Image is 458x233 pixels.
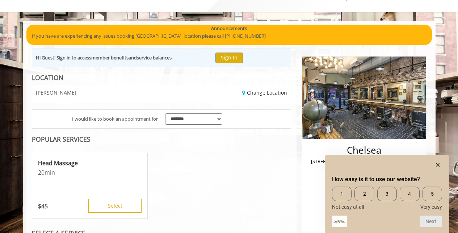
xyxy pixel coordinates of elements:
[332,204,364,210] span: Not easy at all
[215,53,243,63] button: Sign In
[88,199,142,213] button: Select
[420,204,442,210] span: Very easy
[32,32,427,40] p: If you have are experiencing any issues booking [GEOGRAPHIC_DATA] location please call [PHONE_NUM...
[32,73,63,82] b: LOCATION
[36,90,76,95] span: [PERSON_NAME]
[45,168,55,176] span: min
[332,161,442,227] div: How easy is it to use our website? Select an option from 1 to 5, with 1 being Not easy at all and...
[211,25,247,32] b: Announcements
[423,187,442,201] span: 5
[310,184,418,189] h3: Phone
[420,216,442,227] button: Next question
[38,202,41,210] span: $
[332,187,352,201] span: 1
[38,168,142,176] p: 20
[38,159,142,167] p: Head Massage
[91,54,129,61] b: member benefits
[36,54,172,62] div: Hi Guest! Sign in to access and
[433,161,442,169] button: Hide survey
[310,217,418,222] h3: Email
[310,145,418,155] h2: Chelsea
[242,89,287,96] a: Change Location
[32,135,91,143] b: POPULAR SERVICES
[38,202,48,210] p: 45
[377,187,397,201] span: 3
[310,158,418,165] p: [STREET_ADDRESS],[STREET_ADDRESS][US_STATE]
[332,175,442,184] h2: How easy is it to use our website? Select an option from 1 to 5, with 1 being Not easy at all and...
[400,187,419,201] span: 4
[72,115,158,123] span: I would like to book an appointment for
[332,187,442,210] div: How easy is it to use our website? Select an option from 1 to 5, with 1 being Not easy at all and...
[137,54,172,61] b: service balances
[354,187,374,201] span: 2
